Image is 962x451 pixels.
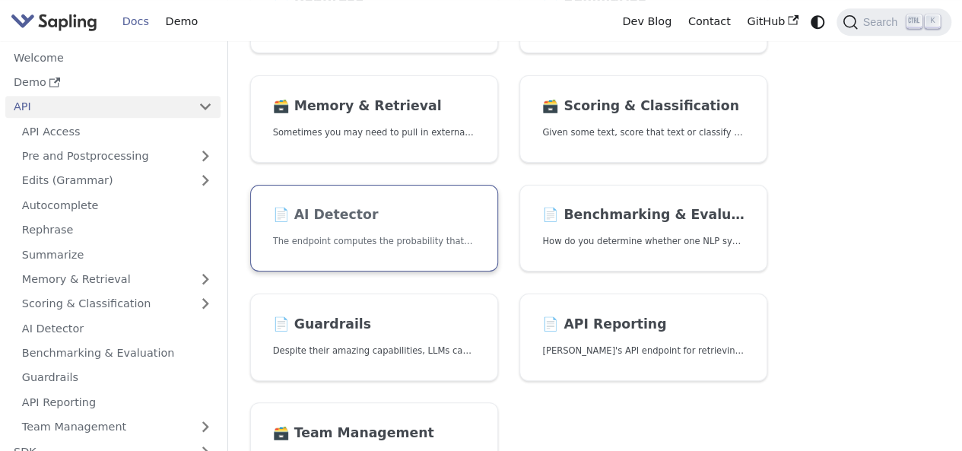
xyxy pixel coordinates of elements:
[519,294,767,381] a: 📄️ API Reporting[PERSON_NAME]'s API endpoint for retrieving API usage analytics.
[925,14,940,28] kbd: K
[519,75,767,163] a: 🗃️ Scoring & ClassificationGiven some text, score that text or classify it into one of a set of p...
[250,185,498,272] a: 📄️ AI DetectorThe endpoint computes the probability that a piece of text is AI-generated,
[542,316,745,333] h2: API Reporting
[273,98,475,115] h2: Memory & Retrieval
[11,11,97,33] img: Sapling.ai
[738,10,806,33] a: GitHub
[250,294,498,381] a: 📄️ GuardrailsDespite their amazing capabilities, LLMs can often behave in undesired
[11,11,103,33] a: Sapling.ai
[542,98,745,115] h2: Scoring & Classification
[250,75,498,163] a: 🗃️ Memory & RetrievalSometimes you may need to pull in external information that doesn't fit in t...
[14,194,221,216] a: Autocomplete
[14,170,221,192] a: Edits (Grammar)
[14,391,221,413] a: API Reporting
[542,234,745,249] p: How do you determine whether one NLP system that suggests edits
[5,96,190,118] a: API
[273,316,475,333] h2: Guardrails
[858,16,906,28] span: Search
[157,10,206,33] a: Demo
[273,344,475,358] p: Despite their amazing capabilities, LLMs can often behave in undesired
[680,10,739,33] a: Contact
[542,344,745,358] p: Sapling's API endpoint for retrieving API usage analytics.
[5,71,221,94] a: Demo
[837,8,951,36] button: Search (Ctrl+K)
[273,234,475,249] p: The endpoint computes the probability that a piece of text is AI-generated,
[542,207,745,224] h2: Benchmarking & Evaluation
[14,268,221,291] a: Memory & Retrieval
[14,243,221,265] a: Summarize
[190,96,221,118] button: Collapse sidebar category 'API'
[114,10,157,33] a: Docs
[14,367,221,389] a: Guardrails
[14,317,221,339] a: AI Detector
[5,46,221,68] a: Welcome
[273,125,475,140] p: Sometimes you may need to pull in external information that doesn't fit in the context size of an...
[807,11,829,33] button: Switch between dark and light mode (currently system mode)
[273,207,475,224] h2: AI Detector
[14,120,221,142] a: API Access
[14,416,221,438] a: Team Management
[14,145,221,167] a: Pre and Postprocessing
[14,219,221,241] a: Rephrase
[614,10,679,33] a: Dev Blog
[14,293,221,315] a: Scoring & Classification
[542,125,745,140] p: Given some text, score that text or classify it into one of a set of pre-specified categories.
[519,185,767,272] a: 📄️ Benchmarking & EvaluationHow do you determine whether one NLP system that suggests edits
[14,342,221,364] a: Benchmarking & Evaluation
[273,425,475,442] h2: Team Management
